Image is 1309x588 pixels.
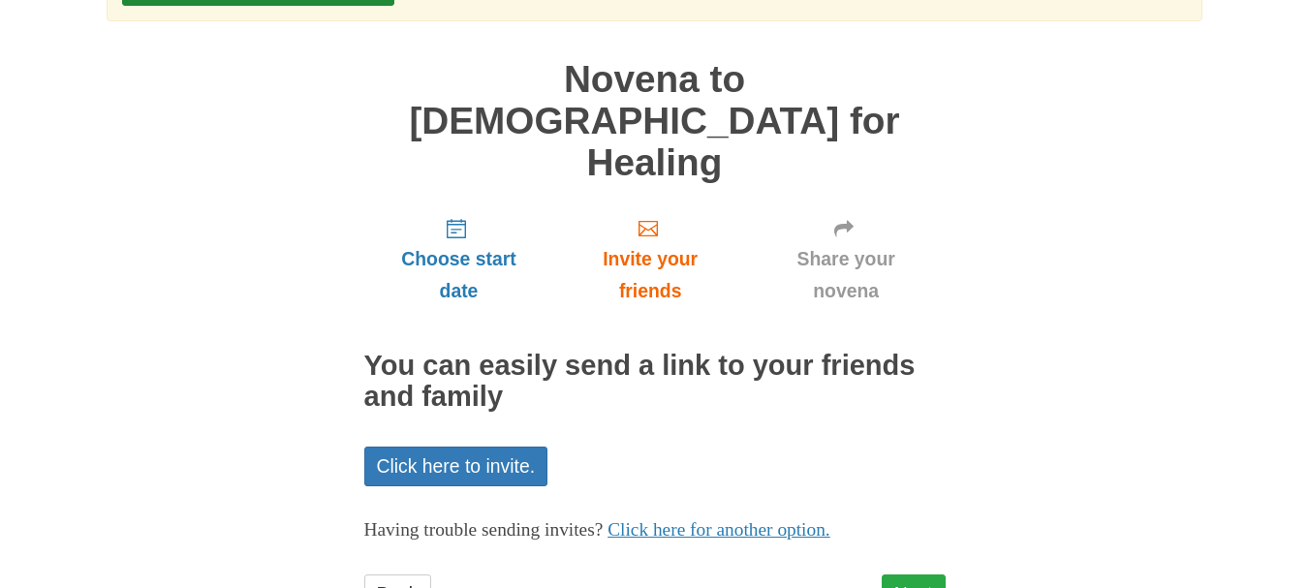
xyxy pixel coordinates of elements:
a: Choose start date [364,202,554,318]
h1: Novena to [DEMOGRAPHIC_DATA] for Healing [364,59,946,183]
a: Invite your friends [553,202,746,318]
span: Share your novena [766,243,926,307]
span: Choose start date [384,243,535,307]
h2: You can easily send a link to your friends and family [364,351,946,413]
span: Invite your friends [573,243,727,307]
a: Click here for another option. [608,519,830,540]
span: Having trouble sending invites? [364,519,604,540]
a: Share your novena [747,202,946,318]
a: Click here to invite. [364,447,548,486]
